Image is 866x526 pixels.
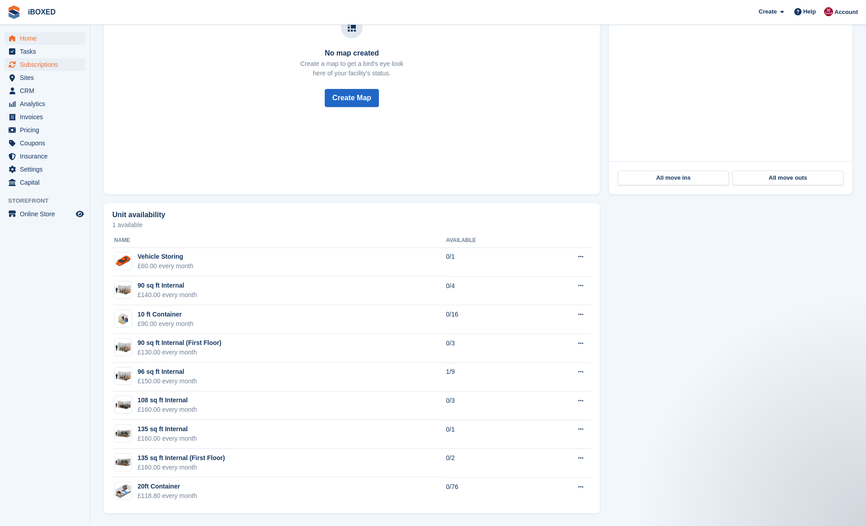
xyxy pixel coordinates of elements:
div: 96 sq ft Internal [138,367,197,377]
h2: Unit availability [112,211,165,219]
td: 0/76 [446,477,535,506]
span: Online Store [20,208,74,220]
div: £160.00 every month [138,463,225,472]
div: 90 sq ft Internal (First Floor) [138,338,221,348]
img: 135-sqft-unit%20(1).jpg [115,427,132,440]
span: CRM [20,84,74,97]
div: 135 sq ft Internal (First Floor) [138,453,225,463]
h3: No map created [300,49,403,57]
p: 1 available [112,222,591,228]
img: Container-Isometric-Views-10ft.jpg [115,310,132,327]
span: Home [20,32,74,45]
a: menu [5,176,85,189]
td: 0/4 [446,276,535,305]
div: 10 ft Container [138,310,193,319]
p: Create a map to get a bird's eye look here of your facility's status. [300,59,403,78]
img: stora-icon-8386f47178a22dfd0bd8f6a31ec36ba5ce8667c1dd55bd0f319d3a0aa187defe.svg [7,5,21,19]
img: 125-sqft-unit.jpg [115,398,132,411]
th: Name [112,233,446,248]
div: £90.00 every month [138,319,193,329]
a: menu [5,137,85,149]
td: 0/3 [446,391,535,420]
a: menu [5,163,85,176]
div: £60.00 every month [138,261,193,271]
a: menu [5,71,85,84]
td: 0/2 [446,449,535,478]
span: Insurance [20,150,74,163]
div: 135 sq ft Internal [138,424,197,434]
div: 20ft Container [138,482,197,491]
td: 0/16 [446,305,535,334]
span: Storefront [8,196,90,205]
a: menu [5,150,85,163]
button: Create Map [325,89,379,107]
img: 100-sqft-unit.jpg [115,341,132,354]
div: 108 sq ft Internal [138,396,197,405]
img: Owl%20Self%20Storage%20%E2%80%93%2020ft%20Container.png [115,482,132,499]
span: Help [803,7,816,16]
a: menu [5,111,85,123]
a: menu [5,45,85,58]
span: Tasks [20,45,74,58]
div: 90 sq ft Internal [138,281,197,290]
img: 100-sqft-unit%20(1).jpg [115,370,132,383]
span: Subscriptions [20,58,74,71]
img: 135-sqft-unit%20(1).jpg [115,456,132,469]
div: £118.80 every month [138,491,197,501]
span: Pricing [20,124,74,136]
a: menu [5,58,85,71]
span: Analytics [20,98,74,110]
a: All move ins [618,171,729,185]
span: Capital [20,176,74,189]
span: Invoices [20,111,74,123]
td: 0/1 [446,420,535,449]
img: Amanda Forder [824,7,833,16]
span: Create [759,7,777,16]
img: map-icn-33ee37083ee616e46c38cad1a60f524a97daa1e2b2c8c0bc3eb3415660979fc1.svg [348,23,356,32]
img: Car.png [115,252,132,270]
a: menu [5,208,85,220]
a: menu [5,84,85,97]
a: iBOXED [24,5,59,19]
div: £150.00 every month [138,377,197,386]
div: £140.00 every month [138,290,197,300]
a: All move outs [732,171,843,185]
div: £160.00 every month [138,434,197,443]
span: Settings [20,163,74,176]
th: Available [446,233,535,248]
td: 1/9 [446,363,535,391]
span: Coupons [20,137,74,149]
div: Vehicle Storing [138,252,193,261]
a: Preview store [74,209,85,219]
span: Account [834,8,858,17]
td: 0/3 [446,334,535,363]
div: £160.00 every month [138,405,197,414]
a: menu [5,32,85,45]
img: 100-sqft-unit.jpg [115,284,132,297]
span: Sites [20,71,74,84]
div: £130.00 every month [138,348,221,357]
td: 0/1 [446,247,535,276]
a: menu [5,124,85,136]
a: menu [5,98,85,110]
